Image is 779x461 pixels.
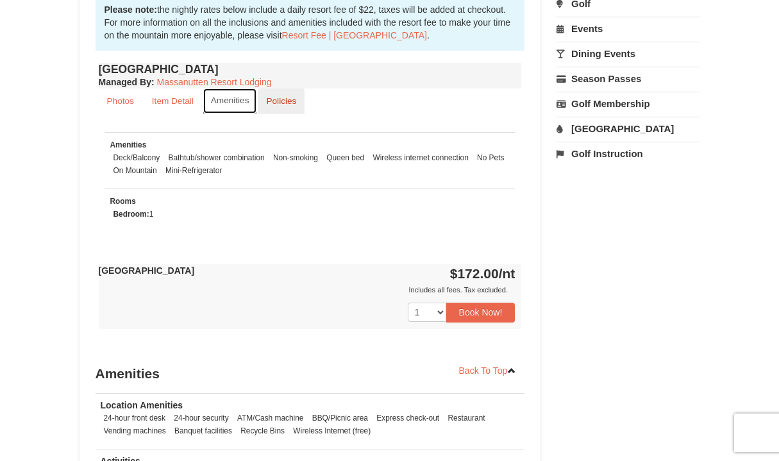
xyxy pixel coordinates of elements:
[110,151,163,164] li: Deck/Balcony
[451,361,525,380] a: Back To Top
[557,67,699,90] a: Season Passes
[96,361,525,387] h3: Amenities
[110,164,160,177] li: On Mountain
[309,412,371,424] li: BBQ/Picnic area
[171,412,231,424] li: 24-hour security
[557,92,699,115] a: Golf Membership
[373,412,442,424] li: Express check-out
[237,424,288,437] li: Recycle Bins
[113,210,149,219] strong: Bedroom:
[99,63,522,76] h4: [GEOGRAPHIC_DATA]
[171,424,235,437] li: Banquet facilities
[557,17,699,40] a: Events
[110,197,136,206] small: Rooms
[290,424,374,437] li: Wireless Internet (free)
[444,412,488,424] li: Restaurant
[152,96,194,106] small: Item Detail
[557,142,699,165] a: Golf Instruction
[266,96,296,106] small: Policies
[110,208,157,221] li: 1
[234,412,307,424] li: ATM/Cash machine
[99,265,195,276] strong: [GEOGRAPHIC_DATA]
[446,303,515,322] button: Book Now!
[110,140,147,149] small: Amenities
[99,77,151,87] span: Managed By
[101,400,183,410] strong: Location Amenities
[144,88,202,113] a: Item Detail
[101,412,169,424] li: 24-hour front desk
[157,77,272,87] a: Massanutten Resort Lodging
[557,42,699,65] a: Dining Events
[499,266,515,281] span: /nt
[323,151,367,164] li: Queen bed
[557,117,699,140] a: [GEOGRAPHIC_DATA]
[369,151,471,164] li: Wireless internet connection
[99,283,515,296] div: Includes all fees. Tax excluded.
[282,30,427,40] a: Resort Fee | [GEOGRAPHIC_DATA]
[450,266,515,281] strong: $172.00
[165,151,268,164] li: Bathtub/shower combination
[258,88,305,113] a: Policies
[211,96,249,105] small: Amenities
[105,4,157,15] strong: Please note:
[107,96,134,106] small: Photos
[474,151,507,164] li: No Pets
[101,424,169,437] li: Vending machines
[270,151,321,164] li: Non-smoking
[203,88,257,113] a: Amenities
[162,164,226,177] li: Mini-Refrigerator
[99,77,155,87] strong: :
[99,88,142,113] a: Photos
